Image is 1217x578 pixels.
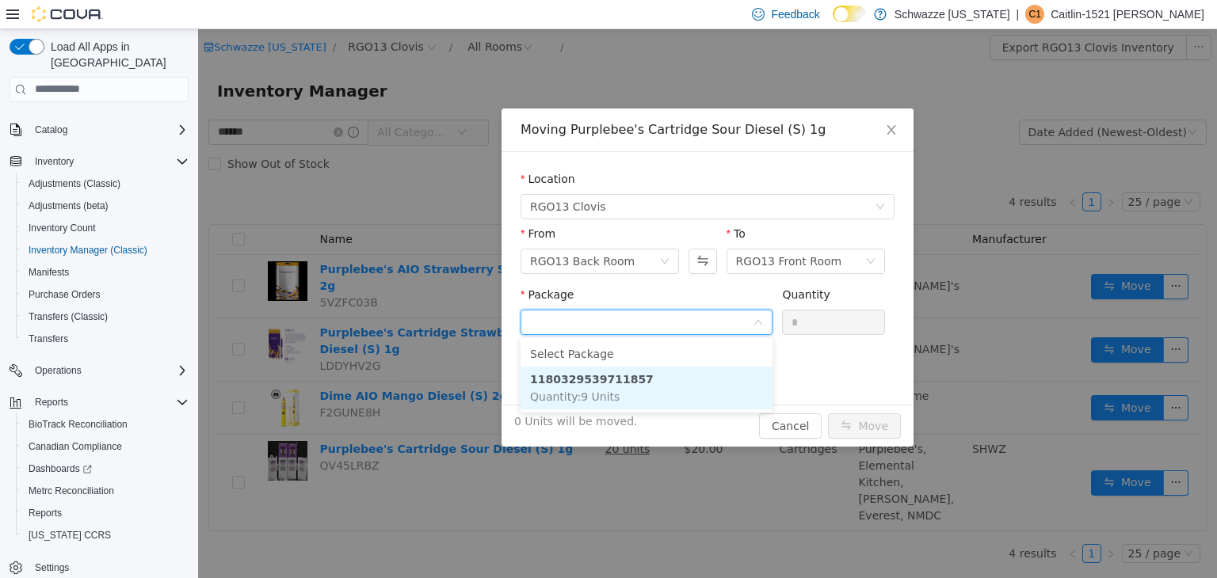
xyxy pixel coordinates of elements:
[16,328,195,350] button: Transfers
[22,196,189,215] span: Adjustments (beta)
[322,337,574,380] li: 1180329539711857
[16,217,195,239] button: Inventory Count
[332,361,422,374] span: Quantity : 9 Units
[29,266,69,279] span: Manifests
[16,458,195,480] a: Dashboards
[16,480,195,502] button: Metrc Reconciliation
[3,359,195,382] button: Operations
[16,413,195,435] button: BioTrack Reconciliation
[22,504,68,523] a: Reports
[22,219,189,238] span: Inventory Count
[3,391,195,413] button: Reports
[22,415,189,434] span: BioTrack Reconciliation
[29,120,189,139] span: Catalog
[22,437,189,456] span: Canadian Compliance
[29,222,96,234] span: Inventory Count
[3,119,195,141] button: Catalog
[332,165,408,189] span: RGO13 Clovis
[29,507,62,519] span: Reports
[584,259,632,272] label: Quantity
[16,524,195,546] button: [US_STATE] CCRS
[29,120,74,139] button: Catalog
[22,329,74,348] a: Transfers
[29,310,108,323] span: Transfers (Classic)
[630,384,703,409] button: icon: swapMove
[322,198,357,211] label: From
[16,173,195,195] button: Adjustments (Classic)
[29,361,88,380] button: Operations
[22,415,134,434] a: BioTrack Reconciliation
[22,241,154,260] a: Inventory Manager (Classic)
[29,200,109,212] span: Adjustments (beta)
[22,196,115,215] a: Adjustments (beta)
[22,263,75,282] a: Manifests
[16,261,195,283] button: Manifests
[22,307,189,326] span: Transfers (Classic)
[1025,5,1044,24] div: Caitlin-1521 Noll
[35,396,68,409] span: Reports
[3,150,195,173] button: Inventory
[32,6,103,22] img: Cova
[22,263,189,282] span: Manifests
[561,384,624,409] button: Cancel
[29,558,75,577] a: Settings
[332,283,555,306] input: Package
[29,288,101,301] span: Purchase Orders
[29,152,189,171] span: Inventory
[44,39,189,70] span: Load All Apps in [GEOGRAPHIC_DATA]
[490,219,518,245] button: Swap
[22,219,102,238] a: Inventory Count
[29,557,189,577] span: Settings
[35,124,67,136] span: Catalog
[316,384,440,401] span: 0 Units will be moved.
[22,459,189,478] span: Dashboards
[22,481,120,500] a: Metrc Reconciliation
[22,174,127,193] a: Adjustments (Classic)
[22,526,117,545] a: [US_STATE] CCRS
[22,481,189,500] span: Metrc Reconciliation
[322,143,377,156] label: Location
[22,241,189,260] span: Inventory Manager (Classic)
[29,418,128,431] span: BioTrack Reconciliation
[22,285,189,304] span: Purchase Orders
[22,329,189,348] span: Transfers
[555,288,565,299] i: icon: down
[332,220,437,244] div: RGO13 Back Room
[29,244,147,257] span: Inventory Manager (Classic)
[29,152,80,171] button: Inventory
[22,504,189,523] span: Reports
[29,177,120,190] span: Adjustments (Classic)
[322,92,696,109] div: Moving Purplebee's Cartridge Sour Diesel (S) 1g
[16,502,195,524] button: Reports
[29,393,74,412] button: Reports
[895,5,1010,24] p: Schwazze [US_STATE]
[22,174,189,193] span: Adjustments (Classic)
[538,220,644,244] div: RGO13 Front Room
[29,440,122,453] span: Canadian Compliance
[22,437,128,456] a: Canadian Compliance
[22,285,107,304] a: Purchase Orders
[1029,5,1041,24] span: C1
[1051,5,1204,24] p: Caitlin-1521 [PERSON_NAME]
[35,561,69,574] span: Settings
[35,364,82,377] span: Operations
[29,462,92,475] span: Dashboards
[332,344,456,356] strong: 1180329539711857
[29,361,189,380] span: Operations
[16,306,195,328] button: Transfers (Classic)
[1017,5,1020,24] p: |
[35,155,74,168] span: Inventory
[29,529,111,542] span: [US_STATE] CCRS
[771,6,819,22] span: Feedback
[668,227,677,238] i: icon: down
[677,173,687,184] i: icon: down
[687,94,700,107] i: icon: close
[585,281,686,305] input: Quantity
[16,283,195,306] button: Purchase Orders
[16,195,195,217] button: Adjustments (beta)
[22,459,98,478] a: Dashboards
[22,307,114,326] a: Transfers (Classic)
[29,393,189,412] span: Reports
[528,198,547,211] label: To
[22,526,189,545] span: Washington CCRS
